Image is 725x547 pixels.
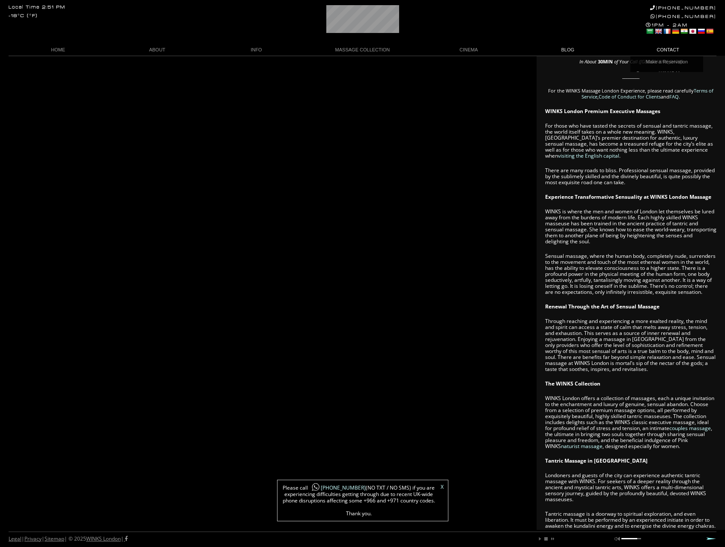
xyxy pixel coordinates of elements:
a: Code of Conduct for Clients [599,93,661,100]
a: INFO [207,44,306,56]
div: Local Time 2:51 PM [9,5,66,10]
a: English [654,28,662,35]
strong: Experience Transformative Sensuality at WINKS London Massage [545,193,711,200]
strong: Tantric Massage in [GEOGRAPHIC_DATA] [545,457,647,464]
a: BLOG [518,44,617,56]
a: visiting the English capital [558,152,619,159]
a: [PHONE_NUMBER] [650,14,716,19]
a: Next [706,537,716,540]
a: ABOUT [107,44,206,56]
span: For the WINKS Massage London Experience, please read carefully , and . [548,87,713,100]
p: There are many roads to bliss. Professional sensual massage, provided by the sublimely skilled an... [545,167,716,185]
a: Make a Reservation [630,56,703,68]
p: Through reaching and experiencing a more exalted reality, the mind and spirit can access a state ... [545,318,716,372]
a: stop [543,536,549,541]
strong: The WINKS Collection [545,380,600,387]
span: 30 [598,58,603,65]
em: In About [579,58,597,65]
a: CONTACT [618,44,716,56]
a: [PHONE_NUMBER] [308,484,366,491]
div: 1PM - 2AM [646,22,716,36]
a: play [537,536,543,541]
a: WINKS London [86,535,121,542]
img: whatsapp-icon1.png [311,483,320,492]
p: WINKS London offers a collection of massages, each a unique invitation to the enchantment and lux... [545,395,716,449]
a: next [549,536,555,541]
a: HOME [9,44,107,56]
a: Hindi [680,28,688,35]
a: Terms of Service [582,87,713,100]
a: German [671,28,679,35]
a: Become a WINKS Masseuse [630,68,703,79]
a: CINEMA [419,44,518,56]
a: naturist massage [561,442,603,450]
a: MASSAGE COLLECTION [306,44,419,56]
a: Sitemap [45,535,64,542]
p: For those who have tasted the secrets of sensual and tantric massage, the world itself takes on a... [545,123,716,159]
span: Please call (NO TXT / NO SMS) if you are experiencing difficulties getting through due to recent ... [282,484,436,517]
a: [PHONE_NUMBER] [650,5,716,11]
p: Tantric massage is a doorway to spiritual exploration, and even liberation. It must be performed ... [545,511,716,547]
a: X [441,484,444,490]
p: ________ [545,73,716,79]
p: Sensual massage, where the human body, completely nude, surrenders to the movement and touch of t... [545,253,716,295]
div: | | | © 2025 | [9,532,128,546]
strong: Renewal Through the Art of Sensual Massage [545,303,659,310]
a: Russian [697,28,705,35]
a: Arabic [646,28,653,35]
a: Spanish [706,28,713,35]
a: Privacy [24,535,42,542]
strong: WINKS London Premium Executive Massages [545,108,660,115]
a: Legal [9,535,21,542]
a: French [663,28,671,35]
a: couples massage [669,424,711,432]
em: of Your Call ([GEOGRAPHIC_DATA]) [614,58,683,65]
p: Londoners and guests of the city can experience authentic tantric massage with WINKS. For seekers... [545,472,716,502]
a: FAQ [669,93,679,100]
a: Japanese [689,28,696,35]
p: WINKS is where the men and women of London let themselves be lured away from the burdens of moder... [545,209,716,245]
strong: MIN [603,58,613,65]
div: -18°C (°F) [9,14,38,18]
a: mute [615,536,620,541]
